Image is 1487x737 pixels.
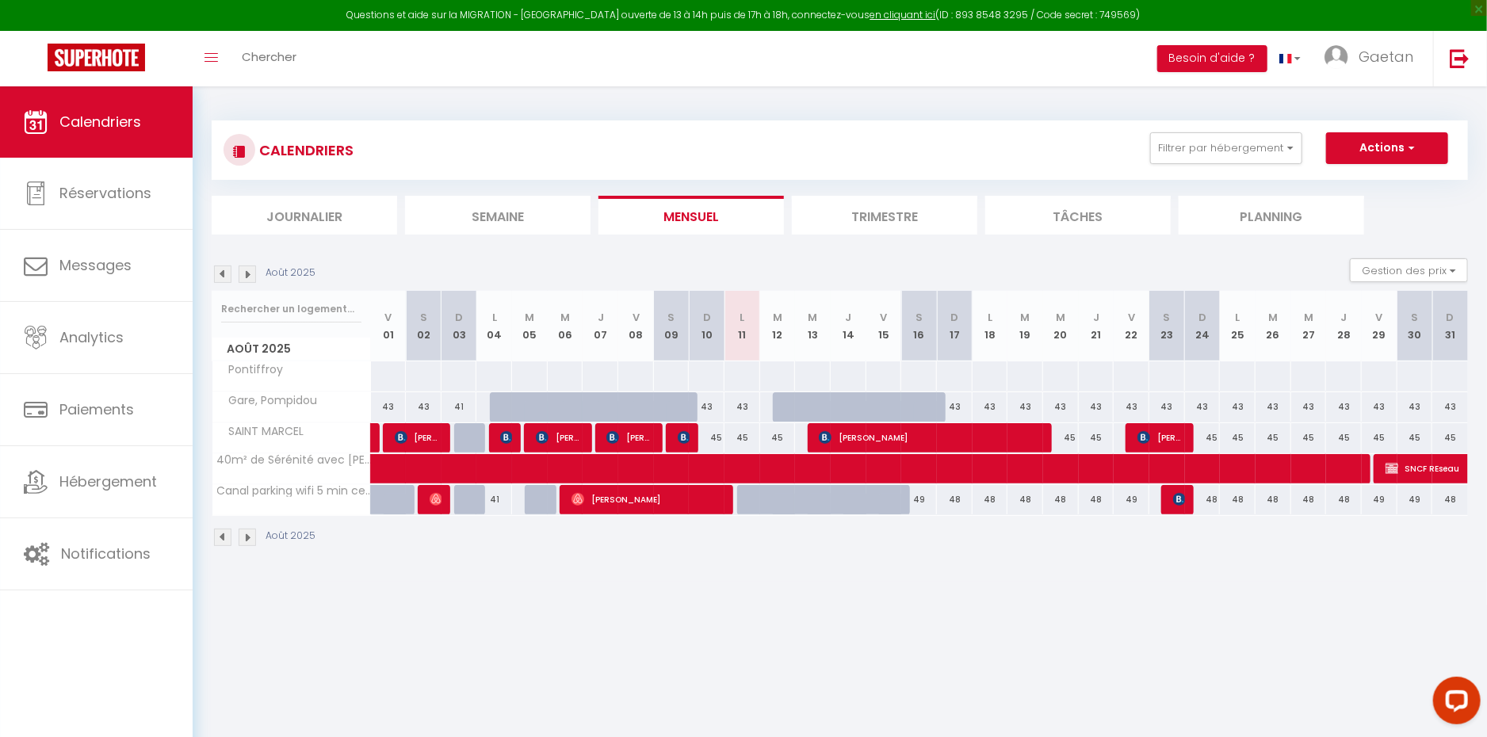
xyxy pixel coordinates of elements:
[1185,392,1221,422] div: 43
[973,291,1008,361] th: 18
[266,265,315,281] p: Août 2025
[1198,310,1206,325] abbr: D
[1079,392,1114,422] div: 43
[1268,310,1278,325] abbr: M
[1291,423,1327,453] div: 45
[1362,392,1397,422] div: 43
[1157,45,1267,72] button: Besoin d'aide ?
[492,310,497,325] abbr: L
[985,196,1171,235] li: Tâches
[583,291,618,361] th: 07
[255,132,354,168] h3: CALENDRIERS
[442,392,477,422] div: 41
[1447,310,1455,325] abbr: D
[406,291,442,361] th: 02
[59,255,132,275] span: Messages
[1291,392,1327,422] div: 43
[571,484,726,514] span: [PERSON_NAME]
[420,310,427,325] abbr: S
[819,422,1045,453] span: [PERSON_NAME]
[215,454,373,466] span: 40m² de Sérénité avec [PERSON_NAME]
[212,338,370,361] span: Août 2025
[371,392,407,422] div: 43
[560,310,570,325] abbr: M
[1149,392,1185,422] div: 43
[724,291,760,361] th: 11
[242,48,296,65] span: Chercher
[831,291,866,361] th: 14
[973,392,1008,422] div: 43
[1079,423,1114,453] div: 45
[901,291,937,361] th: 16
[1179,196,1364,235] li: Planning
[937,392,973,422] div: 43
[59,112,141,132] span: Calendriers
[1432,485,1468,514] div: 48
[1079,291,1114,361] th: 21
[1432,392,1468,422] div: 43
[1185,291,1221,361] th: 24
[808,310,818,325] abbr: M
[442,291,477,361] th: 03
[1376,310,1383,325] abbr: V
[937,485,973,514] div: 48
[371,291,407,361] th: 01
[654,291,690,361] th: 09
[1114,291,1149,361] th: 22
[1397,423,1433,453] div: 45
[866,291,902,361] th: 15
[1056,310,1065,325] abbr: M
[1220,423,1256,453] div: 45
[740,310,744,325] abbr: L
[1137,422,1185,453] span: [PERSON_NAME]
[1432,291,1468,361] th: 31
[59,399,134,419] span: Paiements
[1291,485,1327,514] div: 48
[548,291,583,361] th: 06
[792,196,977,235] li: Trimestre
[1326,423,1362,453] div: 45
[395,422,442,453] span: [PERSON_NAME]
[633,310,640,325] abbr: V
[1326,291,1362,361] th: 28
[266,529,315,544] p: Août 2025
[1220,392,1256,422] div: 43
[689,423,724,453] div: 45
[1350,258,1468,282] button: Gestion des prix
[703,310,711,325] abbr: D
[1256,423,1291,453] div: 45
[1362,485,1397,514] div: 49
[1432,423,1468,453] div: 45
[689,392,724,422] div: 43
[901,485,937,514] div: 49
[215,423,308,441] span: SAINT MARCEL
[937,291,973,361] th: 17
[1007,392,1043,422] div: 43
[1185,485,1221,514] div: 48
[1313,31,1433,86] a: ... Gaetan
[455,310,463,325] abbr: D
[406,392,442,422] div: 43
[525,310,534,325] abbr: M
[795,291,831,361] th: 13
[1341,310,1347,325] abbr: J
[1420,670,1487,737] iframe: LiveChat chat widget
[536,422,583,453] span: [PERSON_NAME]
[760,291,796,361] th: 12
[1173,484,1185,514] span: [PERSON_NAME]
[1291,291,1327,361] th: 27
[59,183,151,203] span: Réservations
[1220,291,1256,361] th: 25
[59,472,157,491] span: Hébergement
[950,310,958,325] abbr: D
[1114,392,1149,422] div: 43
[606,422,654,453] span: [PERSON_NAME]
[881,310,888,325] abbr: V
[212,196,397,235] li: Journalier
[668,310,675,325] abbr: S
[1007,291,1043,361] th: 19
[1256,392,1291,422] div: 43
[1079,485,1114,514] div: 48
[512,291,548,361] th: 05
